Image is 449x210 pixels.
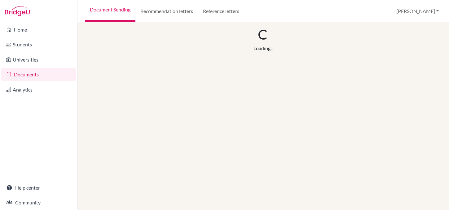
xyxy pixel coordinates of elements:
a: Universities [1,54,76,66]
button: [PERSON_NAME] [394,5,442,17]
a: Documents [1,68,76,81]
a: Analytics [1,84,76,96]
div: Loading... [253,45,273,52]
a: Students [1,38,76,51]
img: Bridge-U [5,6,30,16]
a: Community [1,196,76,209]
a: Help center [1,182,76,194]
a: Home [1,24,76,36]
